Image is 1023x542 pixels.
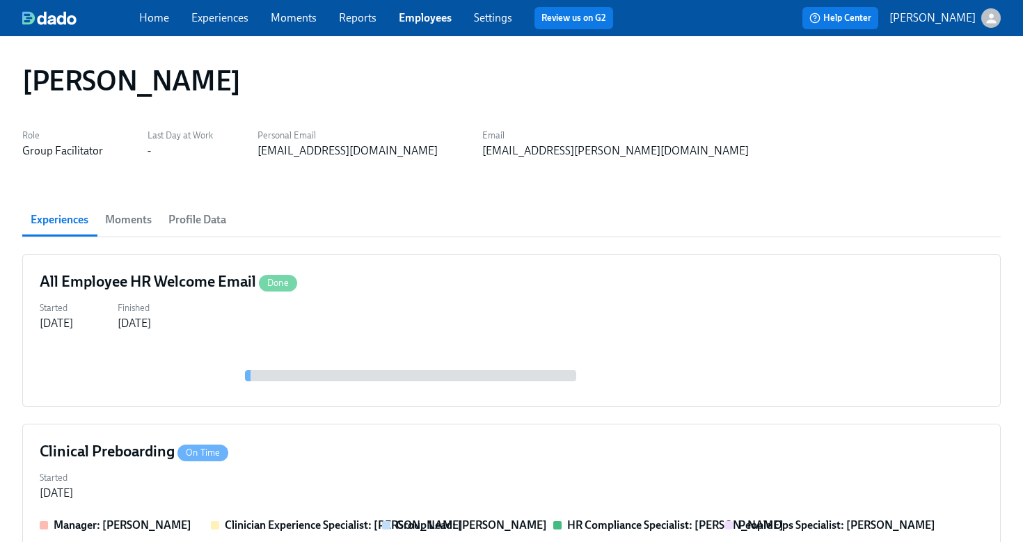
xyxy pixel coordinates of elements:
strong: Clinician Experience Specialist: [PERSON_NAME] [225,518,463,532]
strong: Group Lead: [PERSON_NAME] [396,518,547,532]
label: Email [482,128,749,143]
button: Help Center [802,7,878,29]
strong: HR Compliance Specialist: [PERSON_NAME] [567,518,784,532]
a: Experiences [191,11,248,24]
p: [PERSON_NAME] [889,10,976,26]
label: Finished [118,301,151,316]
button: Review us on G2 [534,7,613,29]
div: [DATE] [118,316,151,331]
span: Moments [105,210,152,230]
span: On Time [177,447,228,458]
a: Reports [339,11,376,24]
label: Started [40,470,73,486]
span: Experiences [31,210,88,230]
div: [EMAIL_ADDRESS][PERSON_NAME][DOMAIN_NAME] [482,143,749,159]
h1: [PERSON_NAME] [22,64,241,97]
span: Help Center [809,11,871,25]
strong: People Ops Specialist: [PERSON_NAME] [738,518,935,532]
label: Started [40,301,73,316]
img: dado [22,11,77,25]
a: Home [139,11,169,24]
span: Profile Data [168,210,226,230]
a: dado [22,11,139,25]
a: Review us on G2 [541,11,606,25]
div: - [148,143,151,159]
label: Role [22,128,103,143]
div: [EMAIL_ADDRESS][DOMAIN_NAME] [257,143,438,159]
a: Settings [474,11,512,24]
div: [DATE] [40,486,73,501]
h4: All Employee HR Welcome Email [40,271,297,292]
a: Moments [271,11,317,24]
label: Last Day at Work [148,128,213,143]
button: [PERSON_NAME] [889,8,1001,28]
label: Personal Email [257,128,438,143]
h4: Clinical Preboarding [40,441,228,462]
span: Done [259,278,297,288]
div: [DATE] [40,316,73,331]
strong: Manager: [PERSON_NAME] [54,518,191,532]
a: Employees [399,11,452,24]
div: Group Facilitator [22,143,103,159]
